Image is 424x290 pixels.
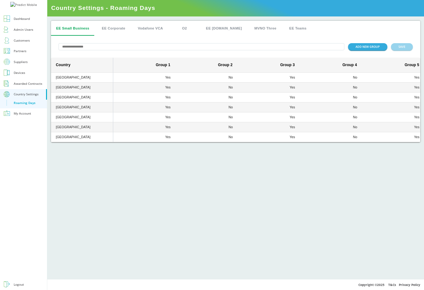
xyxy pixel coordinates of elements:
td: Yes [113,93,175,102]
td: Yes [238,83,300,93]
th: Group 2 [175,58,238,73]
div: Suppliers [14,59,28,65]
div: Customers [14,38,30,43]
td: No [175,83,238,93]
div: Roaming Days [14,101,35,105]
button: EE Teams [284,21,312,36]
th: [GEOGRAPHIC_DATA] [51,122,113,132]
td: Yes [238,132,300,142]
td: No [300,122,362,132]
button: EE Small Business [51,21,94,36]
button: EE Corporate [97,21,130,36]
th: Country [51,58,113,73]
th: [GEOGRAPHIC_DATA] [51,112,113,122]
img: Predict Mobile [10,2,37,8]
div: Devices [14,70,25,76]
div: Country Settings [14,91,39,97]
button: O2 [170,21,198,36]
td: Yes [113,102,175,112]
button: Vodafone VCA [133,21,168,36]
th: Group 3 [238,58,300,73]
td: No [175,122,238,132]
div: Awarded Contracts [14,81,42,87]
td: No [175,93,238,102]
td: No [175,73,238,83]
button: EE [DOMAIN_NAME] [201,21,247,36]
td: Yes [238,112,300,122]
td: Yes [113,83,175,93]
th: [GEOGRAPHIC_DATA] [51,93,113,102]
td: No [300,112,362,122]
td: No [300,132,362,142]
td: Yes [113,132,175,142]
button: MVNO Three [249,21,282,36]
td: No [300,102,362,112]
td: No [300,83,362,93]
th: [GEOGRAPHIC_DATA] [51,102,113,112]
div: My Account [14,111,31,116]
td: No [175,102,238,112]
th: [GEOGRAPHIC_DATA] [51,73,113,83]
a: T&Cs [388,283,396,287]
td: No [300,93,362,102]
div: Partners [14,48,26,54]
th: Group 4 [300,58,362,73]
div: Admin Users [14,27,33,33]
button: ADD NEW GROUP [348,43,387,50]
th: [GEOGRAPHIC_DATA] [51,83,113,93]
td: Yes [238,93,300,102]
div: Copyright © 2025 [47,279,424,290]
td: Yes [113,73,175,83]
div: Logout [14,282,24,288]
td: Yes [113,112,175,122]
a: Privacy Policy [399,283,420,287]
td: No [175,132,238,142]
td: Yes [238,102,300,112]
td: Yes [238,122,300,132]
div: Dashboard [14,16,30,22]
td: Yes [113,122,175,132]
td: Yes [238,73,300,83]
td: No [300,73,362,83]
th: Group 1 [113,58,175,73]
th: [GEOGRAPHIC_DATA] [51,132,113,142]
td: No [175,112,238,122]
